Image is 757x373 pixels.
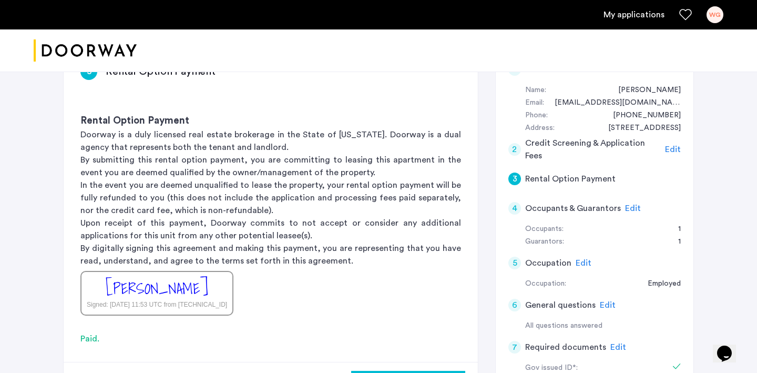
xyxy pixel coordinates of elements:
[508,143,521,156] div: 2
[525,257,571,269] h5: Occupation
[525,137,661,162] h5: Credit Screening & Application Fees
[625,204,641,213] span: Edit
[576,259,591,267] span: Edit
[34,31,137,70] img: logo
[637,278,681,290] div: Employed
[508,257,521,269] div: 5
[713,331,746,362] iframe: chat widget
[508,202,521,215] div: 4
[679,8,692,21] a: Favorites
[668,223,681,236] div: 1
[525,173,616,185] h5: Rental Option Payment
[602,109,681,122] div: +19175651143
[80,242,461,267] p: By digitally signing this agreement and making this payment, you are representing that you have r...
[603,8,664,21] a: My application
[87,300,227,309] div: Signed: [DATE] 11:53 UTC from [TECHNICAL_ID]
[525,236,564,248] div: Guarantors:
[598,122,681,135] div: 139-34 85th Dr.
[525,122,555,135] div: Address:
[34,31,137,70] a: Cazamio logo
[525,299,596,311] h5: General questions
[525,278,566,290] div: Occupation:
[106,277,208,300] div: [PERSON_NAME]
[80,128,461,154] p: Doorway is a duly licensed real estate brokerage in the State of [US_STATE]. Doorway is a dual ag...
[544,97,681,109] div: walterjgraham01@gmail.com
[525,202,621,215] h5: Occupants & Guarantors
[608,84,681,97] div: Walter Graham
[668,236,681,248] div: 1
[80,217,461,242] p: Upon receipt of this payment, Doorway commits to not accept or consider any additional applicatio...
[80,332,461,345] div: Paid.
[525,84,546,97] div: Name:
[508,299,521,311] div: 6
[508,341,521,354] div: 7
[80,154,461,179] p: By submitting this rental option payment, you are committing to leasing this apartment in the eve...
[600,301,616,309] span: Edit
[525,97,544,109] div: Email:
[610,343,626,351] span: Edit
[525,223,564,236] div: Occupants:
[707,6,723,23] div: WG
[525,341,606,354] h5: Required documents
[80,179,461,217] p: In the event you are deemed unqualified to lease the property, your rental option payment will be...
[525,320,681,332] div: All questions answered
[508,173,521,185] div: 3
[665,145,681,154] span: Edit
[525,109,548,122] div: Phone:
[80,114,461,128] h3: Rental Option Payment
